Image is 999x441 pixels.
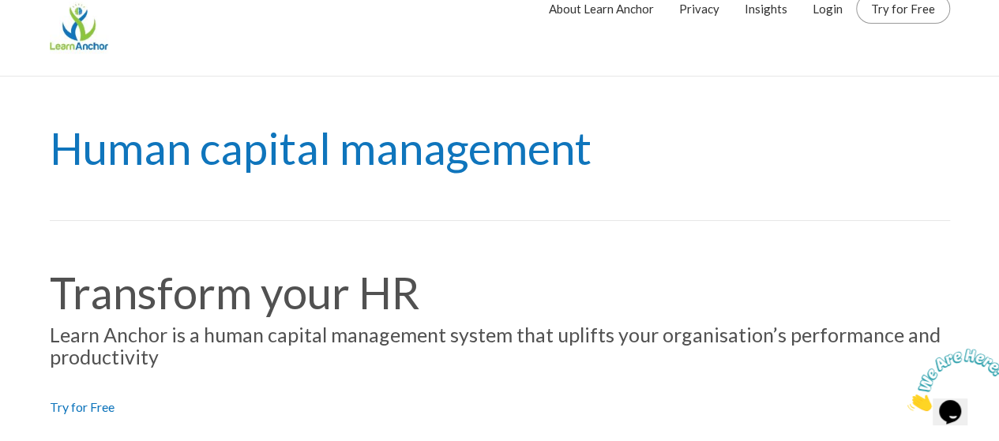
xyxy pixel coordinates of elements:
[50,324,950,368] h4: Learn Anchor is a human capital management system that uplifts your organisation’s performance an...
[871,1,935,17] a: Try for Free
[6,6,104,69] img: Chat attention grabber
[50,77,950,221] h1: Human capital management
[901,342,999,417] iframe: chat widget
[50,268,950,317] h1: Transform your HR
[50,399,115,414] a: Try for Free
